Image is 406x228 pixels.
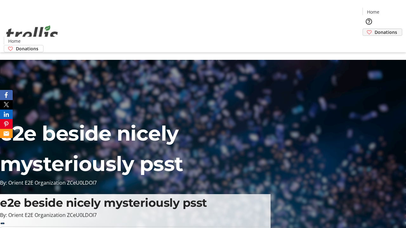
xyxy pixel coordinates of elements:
[8,38,21,44] span: Home
[375,29,397,35] span: Donations
[4,18,60,50] img: Orient E2E Organization ZCeU0LDOI7's Logo
[363,9,383,15] a: Home
[363,15,375,28] button: Help
[363,36,375,48] button: Cart
[16,45,38,52] span: Donations
[4,45,43,52] a: Donations
[363,28,402,36] a: Donations
[4,38,24,44] a: Home
[367,9,379,15] span: Home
